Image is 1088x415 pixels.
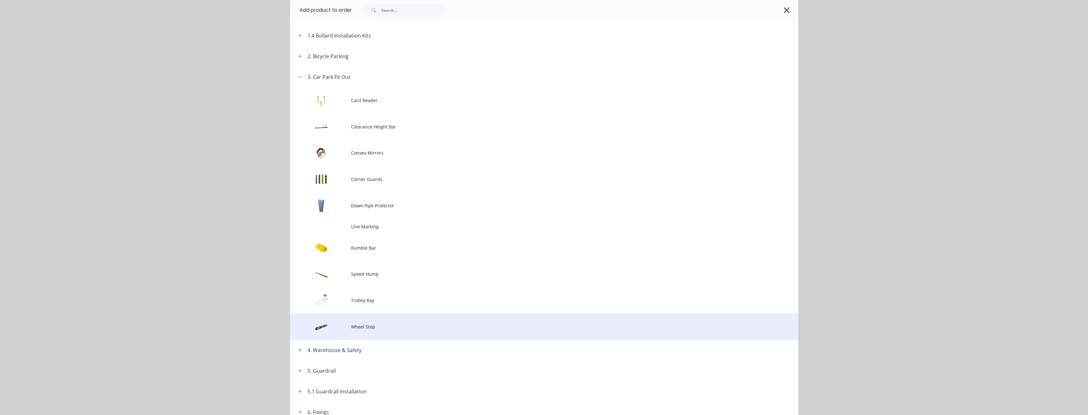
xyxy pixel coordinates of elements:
[351,297,709,304] span: Trolley Bay
[351,202,709,209] span: Down Pipe Protector
[307,32,371,39] div: 1.4 Bollard Installation Kits
[351,97,709,104] span: Card Reader
[351,149,709,156] span: Convex Mirrors
[351,176,709,183] span: Corner Guards
[307,367,336,375] div: 5. Guardrail
[351,271,709,277] span: Speed Hump
[351,123,709,130] span: Clearance Height Bar
[381,4,444,17] input: Search...
[351,245,709,251] span: Rumble Bar
[307,73,350,81] div: 3. Car Park Fit Out
[307,52,348,60] div: 2. Bicycle Parking
[351,323,709,330] span: Wheel Stop
[351,223,709,230] span: Line Marking
[307,388,367,395] div: 5.1 Guardrail Installation
[307,346,362,354] div: 4. Warehouse & Safety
